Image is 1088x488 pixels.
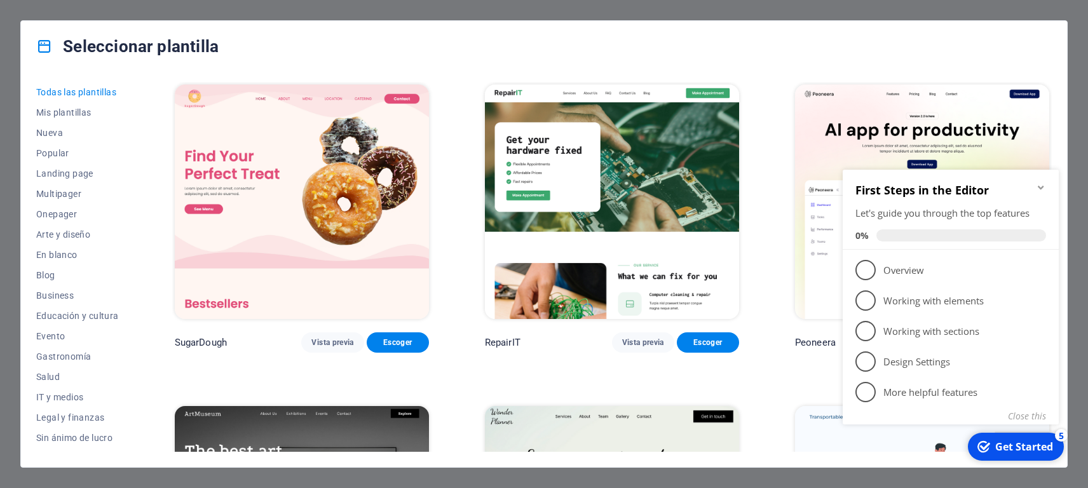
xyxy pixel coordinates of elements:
span: Multipager [36,189,119,199]
span: Evento [36,331,119,341]
span: Vista previa [311,337,353,348]
button: Nueva [36,123,119,143]
div: Get Started 5 items remaining, 0% complete [130,276,226,304]
button: Legal y finanzas [36,407,119,428]
p: RepairIT [485,336,520,349]
span: Nueva [36,128,119,138]
span: Gastronomía [36,351,119,362]
span: Arte y diseño [36,229,119,240]
span: En blanco [36,250,119,260]
span: Salud [36,372,119,382]
button: Landing page [36,163,119,184]
button: Popular [36,143,119,163]
p: Working with elements [46,137,198,151]
button: Onepager [36,204,119,224]
span: Mis plantillas [36,107,119,118]
button: Escoger [677,332,739,353]
button: Mis plantillas [36,102,119,123]
li: Working with sections [5,159,221,189]
span: Legal y finanzas [36,412,119,423]
p: Design Settings [46,198,198,212]
button: Salud [36,367,119,387]
span: Business [36,290,119,301]
img: Peoneera [795,85,1049,319]
button: Arte y diseño [36,224,119,245]
li: More helpful features [5,220,221,250]
div: Minimize checklist [198,25,208,36]
button: IT y medios [36,387,119,407]
p: Overview [46,107,198,120]
span: 0% [18,72,39,85]
button: Blog [36,265,119,285]
button: Vista previa [612,332,674,353]
span: Onepager [36,209,119,219]
li: Overview [5,98,221,128]
li: Design Settings [5,189,221,220]
p: More helpful features [46,229,198,242]
button: Evento [36,326,119,346]
li: Working with elements [5,128,221,159]
button: Close this [170,253,208,265]
button: Gastronomía [36,346,119,367]
button: Multipager [36,184,119,204]
span: Landing page [36,168,119,179]
h4: Seleccionar plantilla [36,36,219,57]
div: Let's guide you through the top features [18,50,208,63]
button: Business [36,285,119,306]
span: IT y medios [36,392,119,402]
button: Todas las plantillas [36,82,119,102]
span: Escoger [377,337,419,348]
p: Peoneera [795,336,836,349]
h2: First Steps in the Editor [18,25,208,41]
button: Educación y cultura [36,306,119,326]
span: Educación y cultura [36,311,119,321]
button: Vista previa [301,332,364,353]
span: Blog [36,270,119,280]
div: 5 [217,272,230,285]
button: En blanco [36,245,119,265]
div: Get Started [158,283,215,297]
button: Escoger [367,332,429,353]
span: Vista previa [622,337,664,348]
button: Sin ánimo de lucro [36,428,119,448]
p: SugarDough [175,336,227,349]
span: Escoger [687,337,729,348]
img: SugarDough [175,85,429,319]
span: Popular [36,148,119,158]
span: Sin ánimo de lucro [36,433,119,443]
button: Resultado [36,448,119,468]
img: RepairIT [485,85,739,319]
span: Todas las plantillas [36,87,119,97]
p: Working with sections [46,168,198,181]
